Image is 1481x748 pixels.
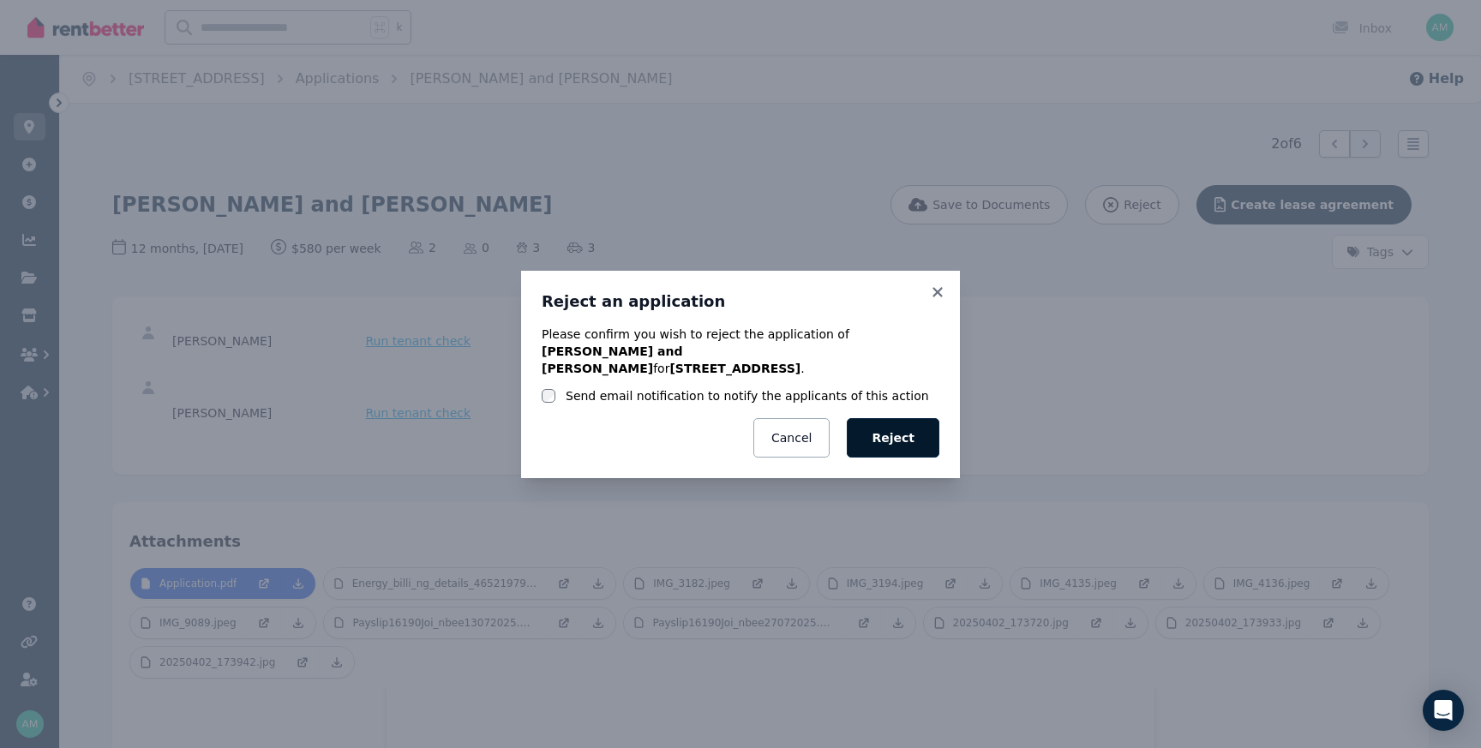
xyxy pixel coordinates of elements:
b: [STREET_ADDRESS] [669,362,800,375]
div: Open Intercom Messenger [1423,690,1464,731]
label: Send email notification to notify the applicants of this action [566,387,929,404]
button: Cancel [753,418,830,458]
b: [PERSON_NAME] and [PERSON_NAME] [542,344,682,375]
button: Reject [847,418,939,458]
p: Please confirm you wish to reject the application of for . [542,326,939,377]
h3: Reject an application [542,291,939,312]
